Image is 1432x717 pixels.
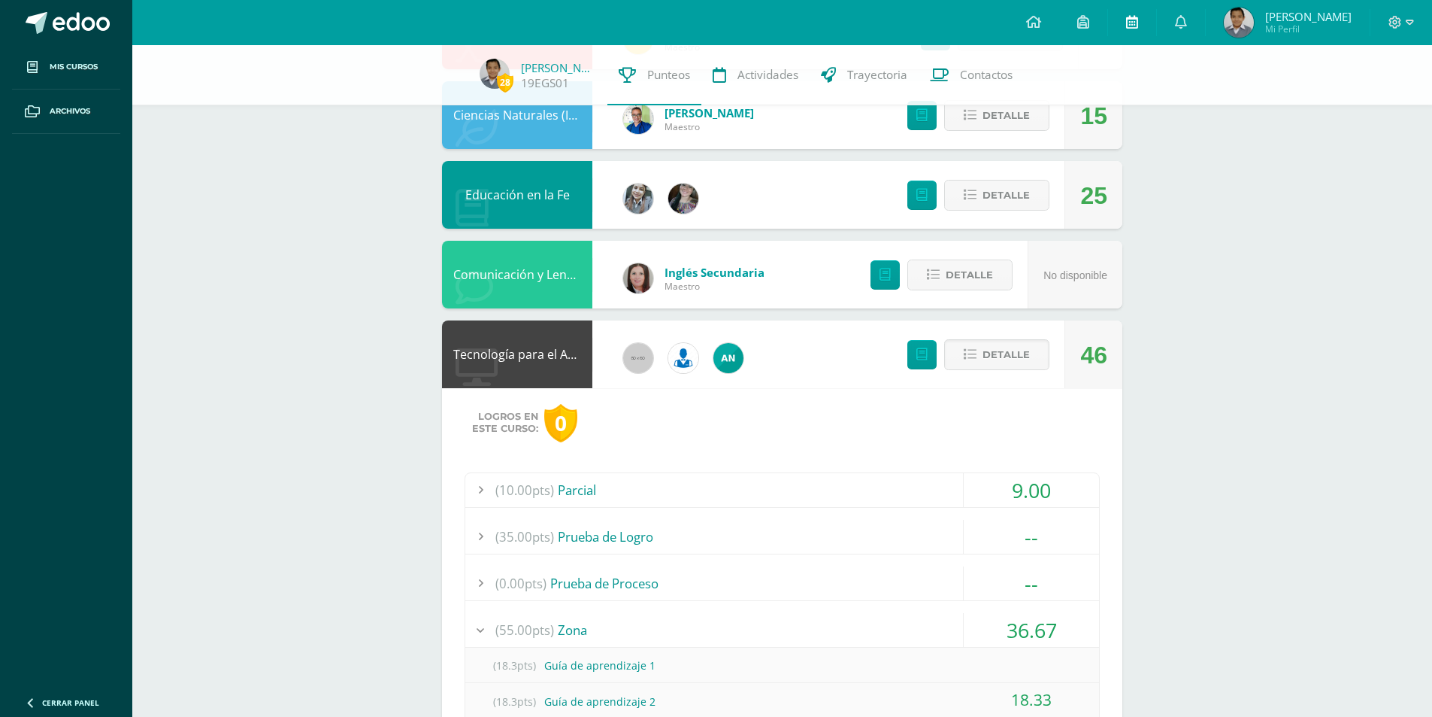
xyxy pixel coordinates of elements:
span: Mis cursos [50,61,98,73]
img: 8af0450cf43d44e38c4a1497329761f3.png [623,263,653,293]
button: Detalle [944,339,1049,370]
span: Detalle [982,102,1030,129]
div: Prueba de Proceso [465,567,1099,600]
span: [PERSON_NAME] [1265,9,1352,24]
a: Archivos [12,90,120,134]
img: 60x60 [623,343,653,373]
span: Detalle [982,341,1030,369]
span: 36.67 [1007,616,1057,644]
span: Logros en este curso: [472,411,538,435]
div: 25 [1080,162,1107,229]
button: Detalle [944,100,1049,131]
span: 28 [497,73,513,92]
a: 19EGS01 [521,75,569,91]
img: 9090122ddd464bb4524921a6a18966bf.png [1224,8,1254,38]
img: 6ed6846fa57649245178fca9fc9a58dd.png [668,343,698,373]
span: No disponible [1043,269,1107,281]
a: Actividades [701,45,810,105]
span: Detalle [946,261,993,289]
div: Tecnología para el Aprendizaje y la Comunicación (Informática) [442,321,592,388]
div: Guía de aprendizaje 1 [465,649,1099,682]
a: Trayectoria [810,45,919,105]
div: 15 [1080,82,1107,150]
a: Punteos [607,45,701,105]
button: Detalle [944,180,1049,211]
span: Detalle [982,181,1030,209]
div: Prueba de Logro [465,520,1099,554]
span: Maestro [665,280,764,293]
div: Ciencias Naturales (Introducción a la Biología) [442,81,592,149]
span: -- [1025,570,1038,597]
div: 46 [1080,321,1107,389]
img: 9090122ddd464bb4524921a6a18966bf.png [480,59,510,89]
span: Contactos [960,67,1013,83]
span: Inglés Secundaria [665,265,764,280]
span: Punteos [647,67,690,83]
a: Mis cursos [12,45,120,90]
img: 05ee8f3aa2e004bc19e84eb2325bd6d4.png [713,343,743,373]
span: (55.00pts) [495,613,554,647]
img: cba4c69ace659ae4cf02a5761d9a2473.png [623,184,653,214]
span: Actividades [737,67,798,83]
a: Contactos [919,45,1024,105]
span: 18.33 [1011,689,1052,710]
div: 0 [544,404,577,442]
span: [PERSON_NAME] [665,105,754,120]
span: (10.00pts) [495,473,554,507]
span: Cerrar panel [42,697,99,708]
span: Archivos [50,105,90,117]
span: Mi Perfil [1265,23,1352,35]
button: Detalle [907,260,1013,290]
div: Zona [465,613,1099,647]
span: (18.3pts) [484,649,544,682]
div: Parcial [465,473,1099,507]
img: 692ded2a22070436d299c26f70cfa591.png [623,104,653,134]
span: Trayectoria [847,67,907,83]
span: (35.00pts) [495,520,554,554]
div: Comunicación y Lenguaje, Idioma Extranjero Inglés [442,241,592,308]
span: Maestro [665,120,754,133]
a: [PERSON_NAME] [521,60,596,75]
span: (0.00pts) [495,567,546,600]
div: Educación en la Fe [442,161,592,229]
span: 9.00 [1012,476,1051,504]
img: 8322e32a4062cfa8b237c59eedf4f548.png [668,184,698,214]
span: -- [1025,523,1038,551]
